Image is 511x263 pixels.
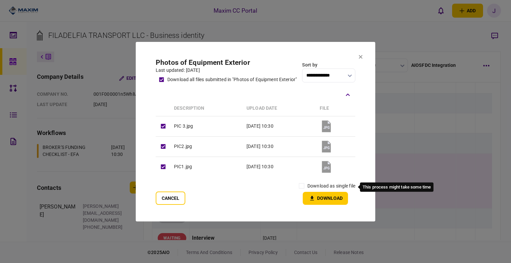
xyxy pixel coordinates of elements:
[316,101,355,116] th: file
[156,59,297,67] h2: Photos of Equipment Exterior
[243,157,316,177] td: [DATE] 10:30
[156,192,185,205] button: Cancel
[171,116,243,136] td: PIC 3.jpg
[307,183,355,190] label: download as single file
[243,136,316,157] td: [DATE] 10:30
[171,101,243,116] th: Description
[302,62,355,68] div: Sort by
[171,136,243,157] td: PIC2.jpg
[303,192,348,205] button: Download
[167,76,297,83] div: download all files submitted in "Photos of Equipment Exterior"
[243,101,316,116] th: upload date
[243,116,316,136] td: [DATE] 10:30
[171,157,243,177] td: PIC1.jpg
[156,67,297,74] div: last updated: [DATE]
